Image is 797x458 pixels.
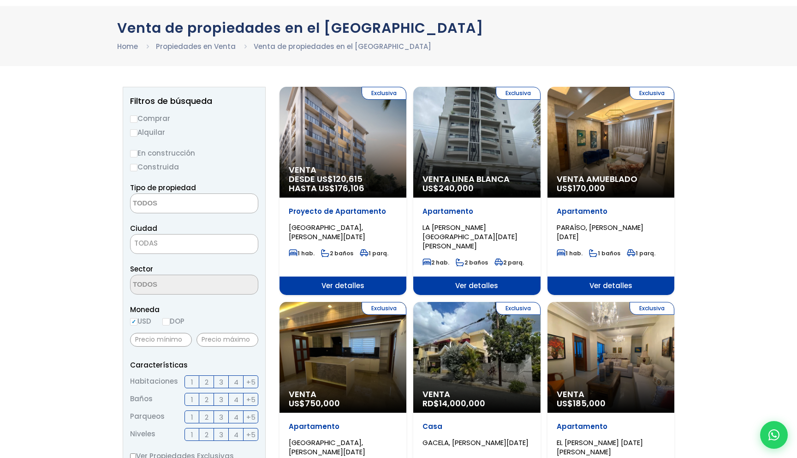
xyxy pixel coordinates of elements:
[130,113,258,124] label: Comprar
[333,173,363,185] span: 120,615
[130,315,151,327] label: USD
[557,398,606,409] span: US$
[627,249,655,257] span: 1 parq.
[130,161,258,173] label: Construida
[413,277,540,295] span: Ver detalles
[191,411,193,423] span: 1
[362,302,406,315] span: Exclusiva
[130,147,258,159] label: En construcción
[496,302,541,315] span: Exclusiva
[130,333,192,347] input: Precio mínimo
[234,429,238,440] span: 4
[205,394,208,405] span: 2
[246,429,256,440] span: +5
[191,376,193,388] span: 1
[335,182,364,194] span: 176,106
[130,304,258,315] span: Moneda
[131,194,220,214] textarea: Search
[289,398,340,409] span: US$
[246,411,256,423] span: +5
[162,315,184,327] label: DOP
[422,259,449,266] span: 2 hab.
[234,411,238,423] span: 4
[305,398,340,409] span: 750,000
[289,422,397,431] p: Apartamento
[254,41,431,52] li: Venta de propiedades en el [GEOGRAPHIC_DATA]
[130,318,137,325] input: USD
[362,87,406,100] span: Exclusiva
[191,394,193,405] span: 1
[557,422,665,431] p: Apartamento
[289,207,397,216] p: Proyecto de Apartamento
[117,42,138,51] a: Home
[557,438,643,457] span: EL [PERSON_NAME] [DATE][PERSON_NAME]
[130,223,157,233] span: Ciudad
[289,223,365,241] span: [GEOGRAPHIC_DATA], [PERSON_NAME][DATE]
[130,264,153,274] span: Sector
[130,375,178,388] span: Habitaciones
[496,87,541,100] span: Exclusiva
[205,376,208,388] span: 2
[130,428,155,441] span: Niveles
[205,429,208,440] span: 2
[156,42,236,51] a: Propiedades en Venta
[557,223,643,241] span: PARAÍSO, [PERSON_NAME][DATE]
[422,390,531,399] span: Venta
[422,175,531,184] span: Venta Linea Blanca
[246,394,256,405] span: +5
[547,87,674,295] a: Exclusiva Venta Amueblado US$170,000 Apartamento PARAÍSO, [PERSON_NAME][DATE] 1 hab. 1 baños 1 pa...
[557,207,665,216] p: Apartamento
[130,129,137,137] input: Alquilar
[130,127,258,138] label: Alquilar
[219,429,223,440] span: 3
[130,359,258,371] p: Características
[234,394,238,405] span: 4
[234,376,238,388] span: 4
[439,182,474,194] span: 240,000
[573,398,606,409] span: 185,000
[422,182,474,194] span: US$
[289,175,397,193] span: DESDE US$
[360,249,388,257] span: 1 parq.
[134,238,158,248] span: TODAS
[557,182,605,194] span: US$
[289,390,397,399] span: Venta
[413,87,540,295] a: Exclusiva Venta Linea Blanca US$240,000 Apartamento LA [PERSON_NAME][GEOGRAPHIC_DATA][DATE][PERSO...
[246,376,256,388] span: +5
[205,411,208,423] span: 2
[130,150,137,157] input: En construcción
[289,184,397,193] span: HASTA US$
[130,115,137,123] input: Comprar
[422,207,531,216] p: Apartamento
[630,87,674,100] span: Exclusiva
[289,165,397,175] span: Venta
[494,259,524,266] span: 2 parq.
[131,237,258,250] span: TODAS
[219,394,223,405] span: 3
[130,234,258,254] span: TODAS
[557,249,583,257] span: 1 hab.
[422,223,517,251] span: LA [PERSON_NAME][GEOGRAPHIC_DATA][DATE][PERSON_NAME]
[557,390,665,399] span: Venta
[219,376,223,388] span: 3
[130,164,137,171] input: Construida
[439,398,485,409] span: 14,000,000
[630,302,674,315] span: Exclusiva
[130,183,196,193] span: Tipo de propiedad
[589,249,620,257] span: 1 baños
[130,410,165,423] span: Parqueos
[196,333,258,347] input: Precio máximo
[162,318,170,325] input: DOP
[422,438,529,447] span: GACELA, [PERSON_NAME][DATE]
[130,393,153,406] span: Baños
[280,87,406,295] a: Exclusiva Venta DESDE US$120,615 HASTA US$176,106 Proyecto de Apartamento [GEOGRAPHIC_DATA], [PER...
[422,422,531,431] p: Casa
[573,182,605,194] span: 170,000
[456,259,488,266] span: 2 baños
[547,277,674,295] span: Ver detalles
[280,277,406,295] span: Ver detalles
[219,411,223,423] span: 3
[289,249,315,257] span: 1 hab.
[131,275,220,295] textarea: Search
[422,398,485,409] span: RD$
